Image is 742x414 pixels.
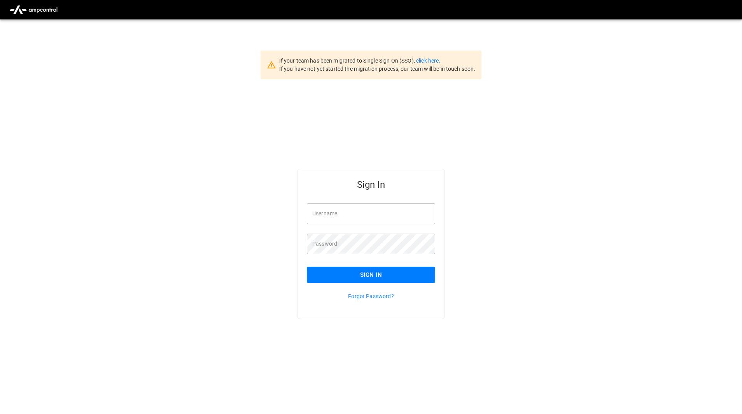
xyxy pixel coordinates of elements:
button: Sign In [307,267,435,283]
h5: Sign In [307,178,435,191]
p: Forgot Password? [307,292,435,300]
span: If you have not yet started the migration process, our team will be in touch soon. [279,66,476,72]
a: click here. [416,58,440,64]
img: ampcontrol.io logo [6,2,61,17]
span: If your team has been migrated to Single Sign On (SSO), [279,58,416,64]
